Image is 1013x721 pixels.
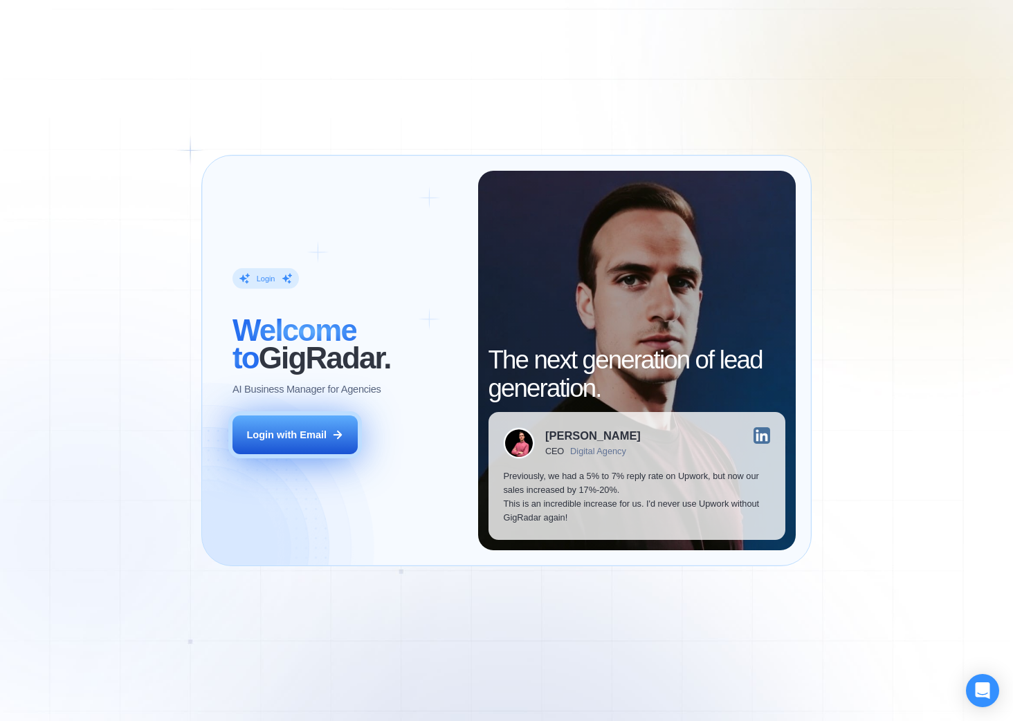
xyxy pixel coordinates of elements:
[570,447,626,457] div: Digital Agency
[503,469,770,525] p: Previously, we had a 5% to 7% reply rate on Upwork, but now our sales increased by 17%-20%. This ...
[966,674,999,707] div: Open Intercom Messenger
[232,317,463,373] h2: ‍ GigRadar.
[232,313,356,375] span: Welcome to
[246,428,327,442] div: Login with Email
[489,346,785,402] h2: The next generation of lead generation.
[232,382,381,396] p: AI Business Manager for Agencies
[545,430,641,441] div: [PERSON_NAME]
[545,447,564,457] div: CEO
[232,415,358,455] button: Login with Email
[257,273,275,283] div: Login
